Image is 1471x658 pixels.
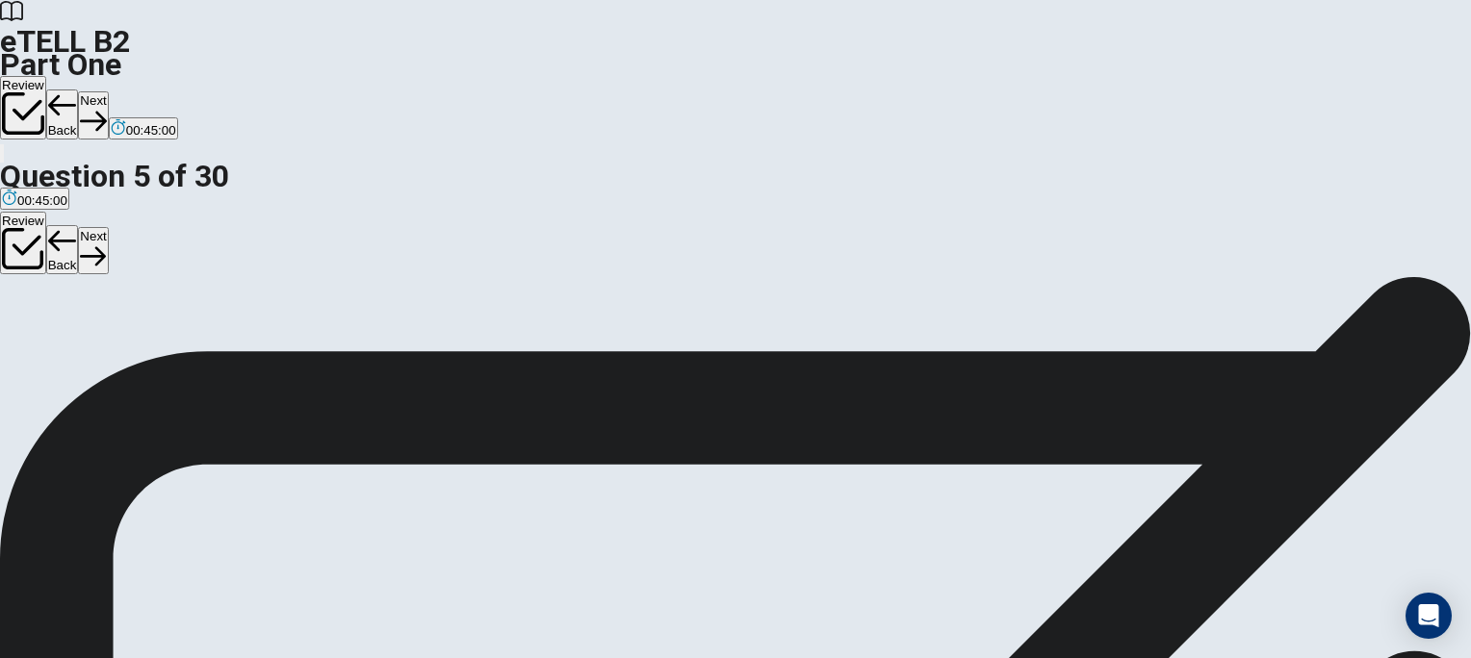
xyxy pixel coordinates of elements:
[78,227,108,274] button: Next
[17,193,67,208] span: 00:45:00
[46,89,79,139] button: Back
[46,225,79,275] button: Back
[78,91,108,139] button: Next
[126,123,176,138] span: 00:45:00
[109,117,178,139] button: 00:45:00
[1406,593,1452,639] div: Open Intercom Messenger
